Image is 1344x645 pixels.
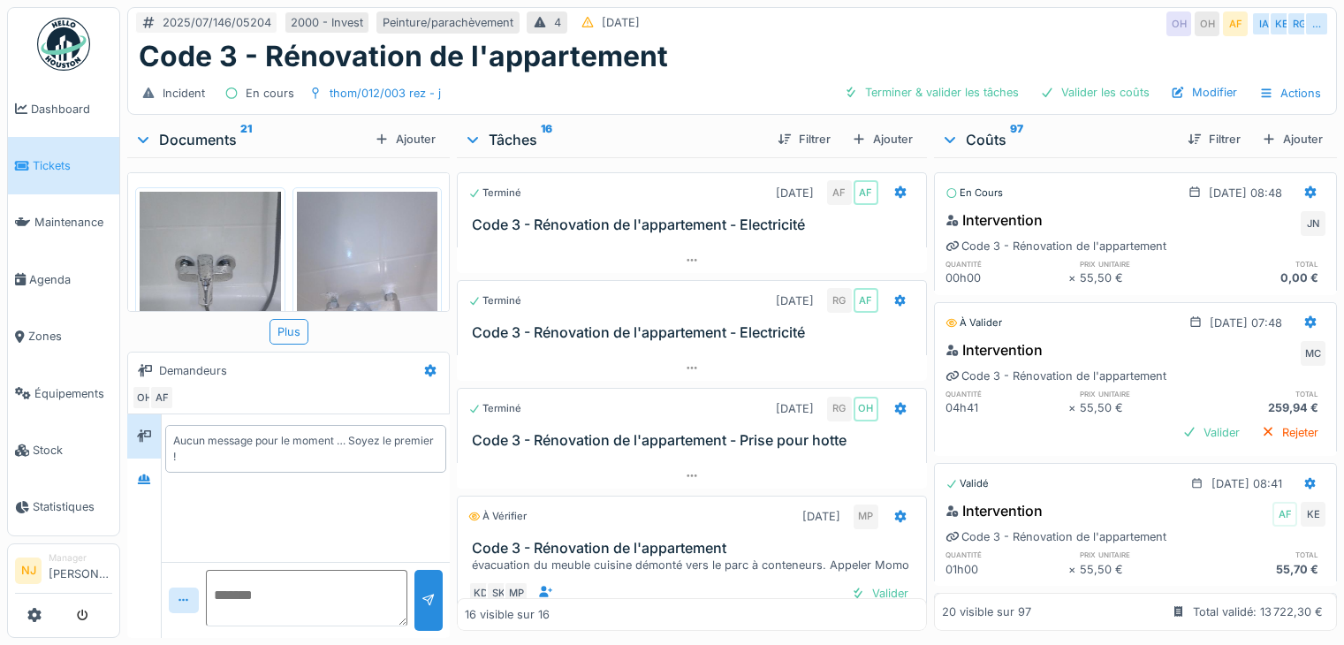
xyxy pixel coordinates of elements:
[945,549,1068,560] h6: quantité
[854,288,878,313] div: AF
[945,186,1003,201] div: En cours
[465,606,550,623] div: 16 visible sur 16
[472,540,919,557] h3: Code 3 - Rénovation de l'appartement
[134,129,368,150] div: Documents
[844,581,915,605] div: Valider
[8,194,119,251] a: Maintenance
[1164,80,1244,104] div: Modifier
[33,442,112,459] span: Stock
[468,401,521,416] div: Terminé
[33,498,112,515] span: Statistiques
[246,85,294,102] div: En cours
[468,186,521,201] div: Terminé
[8,80,119,137] a: Dashboard
[945,238,1166,254] div: Code 3 - Rénovation de l'appartement
[31,101,112,118] span: Dashboard
[1203,258,1325,269] h6: total
[1254,421,1325,444] div: Rejeter
[1269,11,1294,36] div: KE
[1080,399,1203,416] div: 55,50 €
[1080,388,1203,399] h6: prix unitaire
[1068,561,1080,578] div: ×
[297,192,438,380] img: h2ssvnbtcb5adypa85zy55ujka02
[159,362,227,379] div: Demandeurs
[1272,502,1297,527] div: AF
[1080,549,1203,560] h6: prix unitaire
[1301,211,1325,236] div: JN
[776,292,814,309] div: [DATE]
[802,508,840,525] div: [DATE]
[486,581,511,606] div: SK
[1181,127,1248,151] div: Filtrer
[1080,561,1203,578] div: 55,50 €
[504,581,528,606] div: MP
[1210,315,1282,331] div: [DATE] 07:48
[29,271,112,288] span: Agenda
[140,192,281,380] img: 2zzdjunfzhgemp8ak1t23uuyw60x
[1211,475,1282,492] div: [DATE] 08:41
[149,385,174,410] div: AF
[1223,11,1248,36] div: AF
[945,258,1068,269] h6: quantité
[37,18,90,71] img: Badge_color-CXgf-gQk.svg
[28,328,112,345] span: Zones
[49,551,112,589] li: [PERSON_NAME]
[34,385,112,402] span: Équipements
[468,293,521,308] div: Terminé
[1080,258,1203,269] h6: prix unitaire
[8,308,119,365] a: Zones
[291,14,363,31] div: 2000 - Invest
[173,433,438,465] div: Aucun message pour le moment … Soyez le premier !
[1175,421,1247,444] div: Valider
[139,40,668,73] h1: Code 3 - Rénovation de l'appartement
[771,127,838,151] div: Filtrer
[8,479,119,535] a: Statistiques
[468,509,527,524] div: À vérifier
[8,421,119,478] a: Stock
[1193,603,1323,620] div: Total validé: 13 722,30 €
[945,500,1043,521] div: Intervention
[1304,11,1329,36] div: …
[1287,11,1311,36] div: RG
[837,80,1026,104] div: Terminer & valider les tâches
[1203,399,1325,416] div: 259,94 €
[541,129,552,150] sup: 16
[1209,185,1282,201] div: [DATE] 08:48
[941,129,1173,150] div: Coûts
[942,603,1031,620] div: 20 visible sur 97
[945,528,1166,545] div: Code 3 - Rénovation de l'appartement
[383,14,513,31] div: Peinture/parachèvement
[1068,399,1080,416] div: ×
[368,127,443,151] div: Ajouter
[854,505,878,529] div: MP
[468,581,493,606] div: KD
[827,288,852,313] div: RG
[945,399,1068,416] div: 04h41
[1251,11,1276,36] div: IA
[945,476,989,491] div: Validé
[776,400,814,417] div: [DATE]
[1068,269,1080,286] div: ×
[945,339,1043,360] div: Intervention
[163,14,271,31] div: 2025/07/146/05204
[472,432,919,449] h3: Code 3 - Rénovation de l'appartement - Prise pour hotte
[945,561,1068,578] div: 01h00
[8,137,119,193] a: Tickets
[1195,11,1219,36] div: OH
[1255,127,1330,151] div: Ajouter
[827,180,852,205] div: AF
[270,319,308,345] div: Plus
[776,185,814,201] div: [DATE]
[1203,561,1325,578] div: 55,70 €
[1301,341,1325,366] div: MC
[945,388,1068,399] h6: quantité
[945,209,1043,231] div: Intervention
[464,129,763,150] div: Tâches
[472,324,919,341] h3: Code 3 - Rénovation de l'appartement - Electricité
[854,397,878,421] div: OH
[472,216,919,233] h3: Code 3 - Rénovation de l'appartement - Electricité
[132,385,156,410] div: OH
[1301,502,1325,527] div: KE
[602,14,640,31] div: [DATE]
[845,127,920,151] div: Ajouter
